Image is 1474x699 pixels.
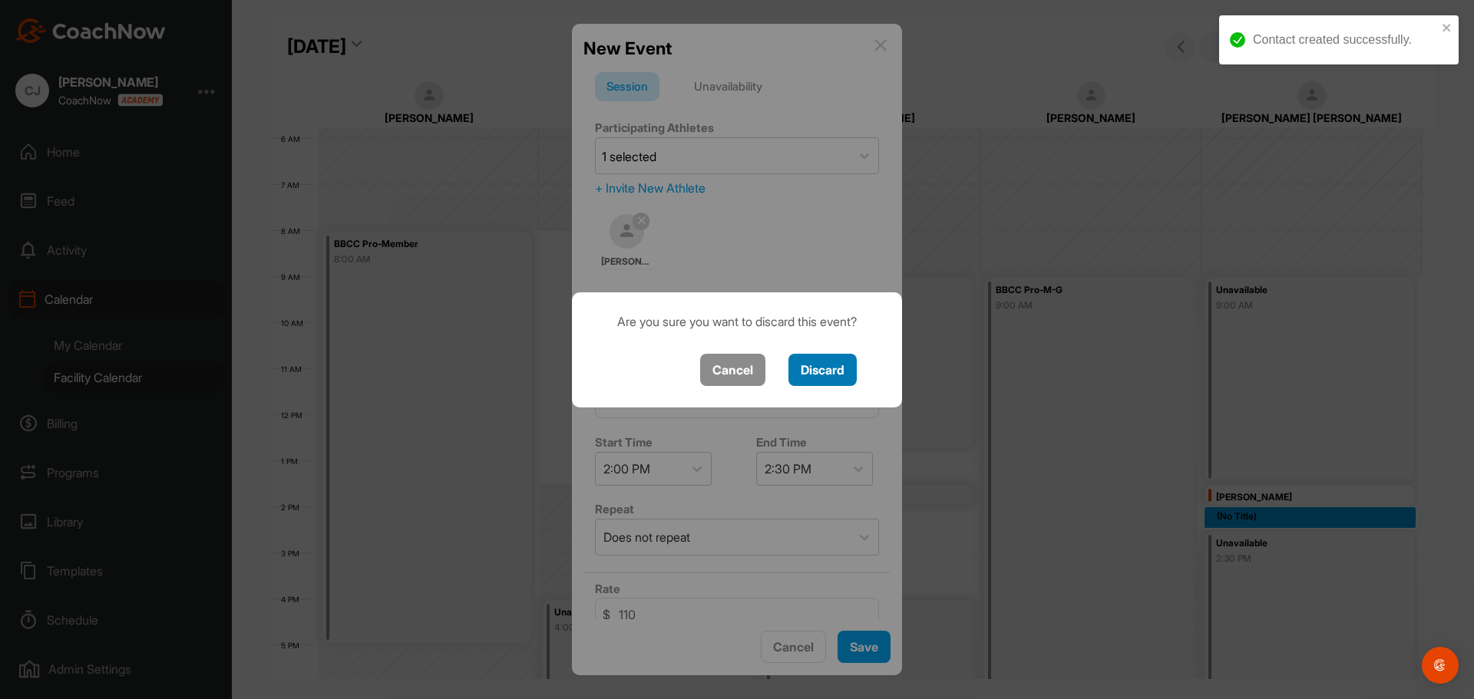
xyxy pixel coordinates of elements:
button: Cancel [700,354,765,387]
div: Contact created successfully. [1253,31,1437,49]
button: Discard [788,354,857,387]
button: close [1442,21,1453,38]
div: Open Intercom Messenger [1422,647,1459,684]
div: Are you sure you want to discard this event? [617,312,857,331]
